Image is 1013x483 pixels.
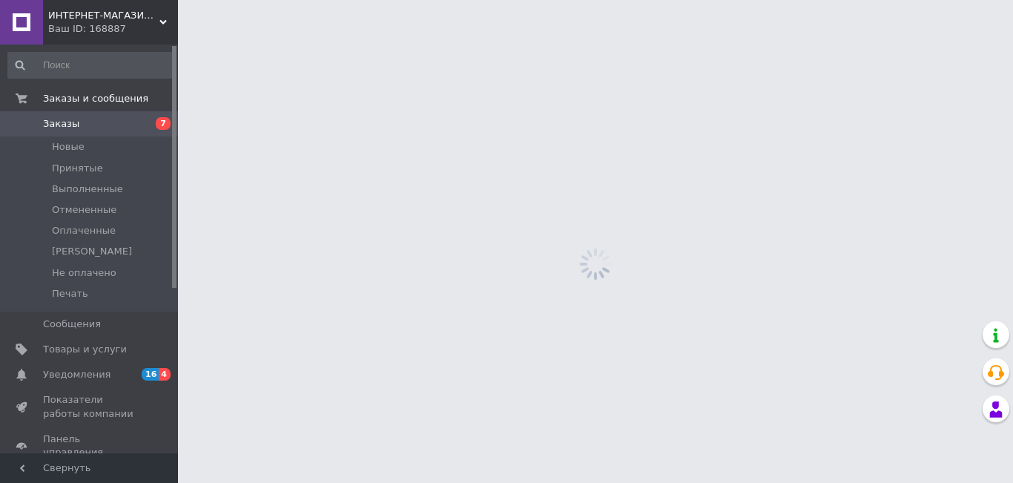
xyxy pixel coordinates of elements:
[43,117,79,131] span: Заказы
[7,52,175,79] input: Поиск
[48,22,178,36] div: Ваш ID: 168887
[43,92,148,105] span: Заказы и сообщения
[48,9,159,22] span: ИНТЕРНЕТ-МАГАЗИН "EVENT DECOR"
[52,224,116,237] span: Оплаченные
[43,318,101,331] span: Сообщения
[52,140,85,154] span: Новые
[159,368,171,381] span: 4
[52,183,123,196] span: Выполненные
[43,343,127,356] span: Товары и услуги
[52,245,132,258] span: [PERSON_NAME]
[43,368,110,381] span: Уведомления
[575,244,616,284] img: spinner_grey-bg-hcd09dd2d8f1a785e3413b09b97f8118e7.gif
[43,393,137,420] span: Показатели работы компании
[52,266,116,280] span: Не оплачено
[142,368,159,381] span: 16
[43,433,137,459] span: Панель управления
[52,287,88,300] span: Печать
[52,203,116,217] span: Отмененные
[52,162,103,175] span: Принятые
[156,117,171,130] span: 7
